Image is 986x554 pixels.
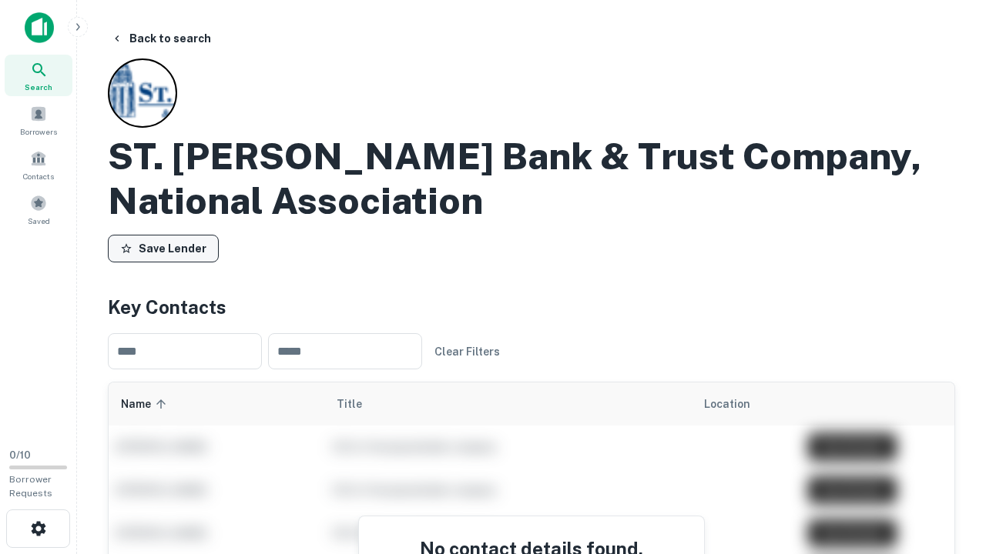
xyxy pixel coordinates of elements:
a: Saved [5,189,72,230]
span: Search [25,81,52,93]
h2: ST. [PERSON_NAME] Bank & Trust Company, National Association [108,134,955,222]
button: Save Lender [108,235,219,262]
a: Search [5,55,72,96]
span: Borrower Requests [9,474,52,499]
button: Clear Filters [428,338,506,365]
span: Borrowers [20,125,57,138]
button: Back to search [105,25,217,52]
h4: Key Contacts [108,293,955,321]
span: Contacts [23,170,54,182]
iframe: Chat Widget [909,431,986,505]
span: Saved [28,215,50,227]
a: Contacts [5,144,72,185]
a: Borrowers [5,99,72,141]
span: 0 / 10 [9,449,31,461]
img: capitalize-icon.png [25,12,54,43]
